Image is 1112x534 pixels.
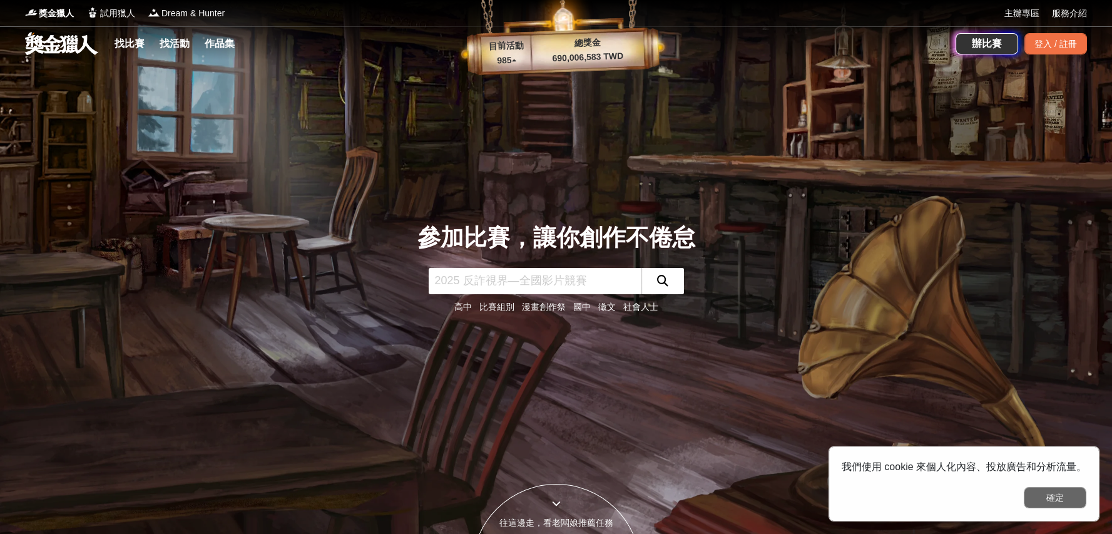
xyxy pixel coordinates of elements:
[100,7,135,20] span: 試用獵人
[598,302,616,312] a: 徵文
[623,302,658,312] a: 社會人士
[25,7,74,20] a: Logo獎金獵人
[522,302,566,312] a: 漫畫創作祭
[1004,7,1039,20] a: 主辦專區
[842,461,1086,472] span: 我們使用 cookie 來個人化內容、投放廣告和分析流量。
[481,39,531,54] p: 目前活動
[956,33,1018,54] a: 辦比賽
[573,302,591,312] a: 國中
[454,302,472,312] a: 高中
[429,268,641,294] input: 2025 反詐視界—全國影片競賽
[531,34,644,51] p: 總獎金
[1052,7,1087,20] a: 服務介紹
[25,6,38,19] img: Logo
[39,7,74,20] span: 獎金獵人
[86,6,99,19] img: Logo
[1024,487,1086,508] button: 確定
[417,220,695,255] div: 參加比賽，讓你創作不倦怠
[148,7,225,20] a: LogoDream & Hunter
[110,35,150,53] a: 找比賽
[155,35,195,53] a: 找活動
[161,7,225,20] span: Dream & Hunter
[531,49,645,66] p: 690,006,583 TWD
[1024,33,1087,54] div: 登入 / 註冊
[200,35,240,53] a: 作品集
[481,53,532,68] p: 985 ▴
[479,302,514,312] a: 比賽組別
[148,6,160,19] img: Logo
[86,7,135,20] a: Logo試用獵人
[472,516,640,530] div: 往這邊走，看老闆娘推薦任務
